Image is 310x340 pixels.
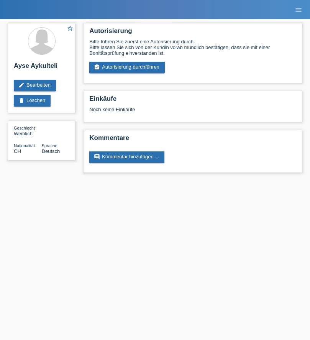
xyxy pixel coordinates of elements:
span: Deutsch [42,148,60,154]
a: commentKommentar hinzufügen ... [89,151,164,163]
h2: Kommentare [89,134,296,146]
span: Schweiz [14,148,21,154]
span: Nationalität [14,143,35,148]
a: assignment_turned_inAutorisierung durchführen [89,62,165,73]
i: star_border [67,25,74,32]
span: Sprache [42,143,57,148]
i: delete [18,97,25,103]
h2: Einkäufe [89,95,296,107]
h2: Autorisierung [89,27,296,39]
div: Weiblich [14,125,42,136]
a: editBearbeiten [14,80,56,91]
i: comment [94,154,100,160]
a: menu [291,7,306,12]
i: assignment_turned_in [94,64,100,70]
a: star_border [67,25,74,33]
a: deleteLöschen [14,95,51,107]
i: menu [295,6,302,14]
i: edit [18,82,25,88]
div: Bitte führen Sie zuerst eine Autorisierung durch. Bitte lassen Sie sich von der Kundin vorab münd... [89,39,296,56]
div: Noch keine Einkäufe [89,107,296,118]
h2: Ayse Aykulteli [14,62,69,74]
span: Geschlecht [14,126,35,130]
